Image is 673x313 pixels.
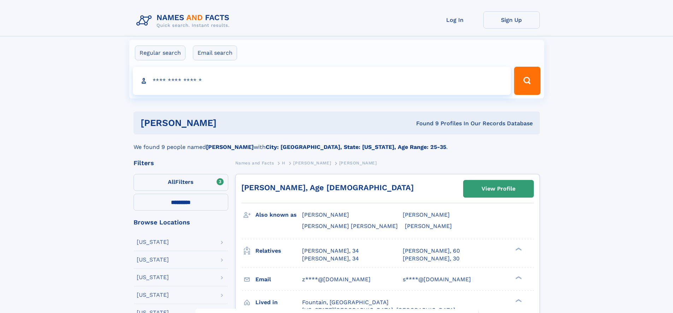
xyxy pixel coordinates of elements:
[134,174,228,191] label: Filters
[464,180,533,197] a: View Profile
[293,161,331,165] span: [PERSON_NAME]
[339,161,377,165] span: [PERSON_NAME]
[137,275,169,280] div: [US_STATE]
[141,119,317,127] h1: [PERSON_NAME]
[302,223,398,229] span: [PERSON_NAME] [PERSON_NAME]
[255,273,302,285] h3: Email
[206,144,254,150] b: [PERSON_NAME]
[168,179,175,185] span: All
[133,67,511,95] input: search input
[514,247,522,251] div: ❯
[403,247,460,255] a: [PERSON_NAME], 60
[255,245,302,257] h3: Relatives
[302,255,359,263] a: [PERSON_NAME], 34
[302,211,349,218] span: [PERSON_NAME]
[514,275,522,280] div: ❯
[255,296,302,308] h3: Lived in
[403,255,460,263] a: [PERSON_NAME], 30
[241,183,414,192] a: [PERSON_NAME], Age [DEMOGRAPHIC_DATA]
[483,11,540,29] a: Sign Up
[427,11,483,29] a: Log In
[403,211,450,218] span: [PERSON_NAME]
[482,181,515,197] div: View Profile
[514,67,540,95] button: Search Button
[134,160,228,166] div: Filters
[405,223,452,229] span: [PERSON_NAME]
[193,46,237,60] label: Email search
[135,46,185,60] label: Regular search
[514,298,522,303] div: ❯
[134,11,235,30] img: Logo Names and Facts
[255,209,302,221] h3: Also known as
[235,158,274,167] a: Names and Facts
[302,247,359,255] a: [PERSON_NAME], 34
[137,239,169,245] div: [US_STATE]
[137,257,169,263] div: [US_STATE]
[134,219,228,225] div: Browse Locations
[137,292,169,298] div: [US_STATE]
[302,299,389,306] span: Fountain, [GEOGRAPHIC_DATA]
[266,144,446,150] b: City: [GEOGRAPHIC_DATA], State: [US_STATE], Age Range: 25-35
[282,161,285,165] span: H
[316,120,533,127] div: Found 9 Profiles In Our Records Database
[282,158,285,167] a: H
[134,134,540,151] div: We found 9 people named with .
[293,158,331,167] a: [PERSON_NAME]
